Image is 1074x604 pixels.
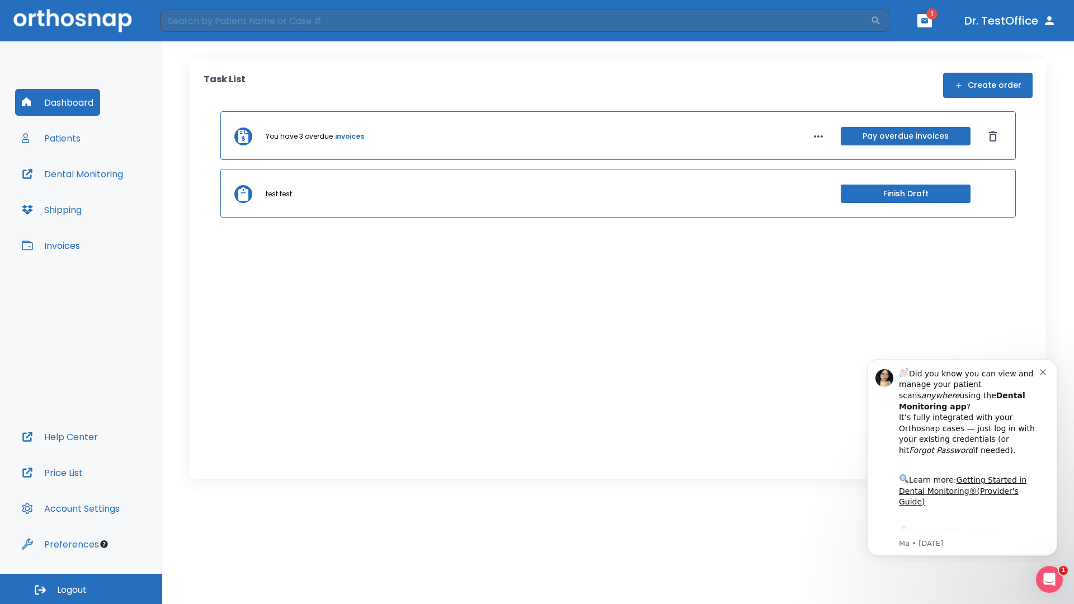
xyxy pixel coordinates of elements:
[204,73,246,98] p: Task List
[1036,566,1063,593] iframe: Intercom live chat
[266,131,333,141] p: You have 3 overdue
[49,178,148,199] a: App Store
[15,232,87,259] button: Invoices
[841,127,971,145] button: Pay overdue invoices
[984,128,1002,145] button: Dismiss
[15,196,88,223] button: Shipping
[49,176,190,233] div: Download the app: | ​ Let us know if you need help getting started!
[266,189,292,199] p: test test
[15,459,89,486] button: Price List
[1059,566,1068,575] span: 1
[926,8,938,20] span: 1
[841,185,971,203] button: Finish Draft
[943,73,1033,98] button: Create order
[15,495,126,522] button: Account Settings
[13,9,132,32] img: Orthosnap
[850,349,1074,563] iframe: Intercom notifications message
[99,539,109,549] div: Tooltip anchor
[160,10,870,32] input: Search by Patient Name or Case #
[960,11,1061,31] button: Dr. TestOffice
[335,131,364,141] a: invoices
[57,584,87,596] span: Logout
[190,17,199,26] button: Dismiss notification
[15,89,100,116] button: Dashboard
[15,423,105,450] button: Help Center
[15,531,106,558] button: Preferences
[49,190,190,200] p: Message from Ma, sent 4w ago
[15,125,87,152] button: Patients
[15,161,130,187] button: Dental Monitoring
